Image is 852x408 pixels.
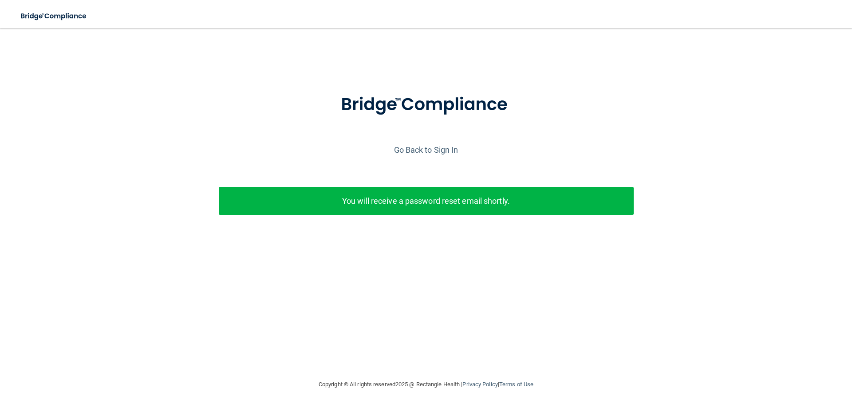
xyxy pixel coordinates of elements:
[225,194,627,208] p: You will receive a password reset email shortly.
[264,370,588,399] div: Copyright © All rights reserved 2025 @ Rectangle Health | |
[323,82,529,128] img: bridge_compliance_login_screen.278c3ca4.svg
[394,145,458,154] a: Go Back to Sign In
[462,381,497,388] a: Privacy Policy
[13,7,95,25] img: bridge_compliance_login_screen.278c3ca4.svg
[499,381,533,388] a: Terms of Use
